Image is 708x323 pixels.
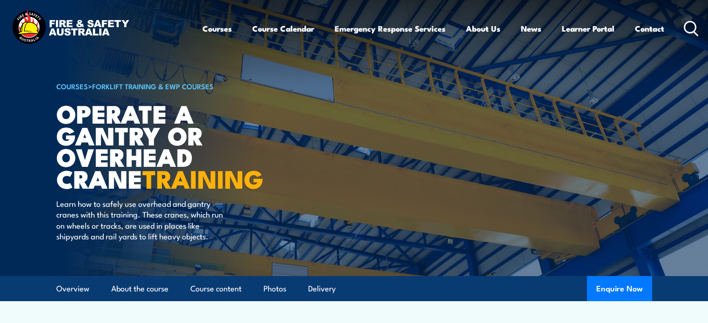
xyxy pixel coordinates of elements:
[56,80,286,92] h6: >
[335,16,445,41] a: Emergency Response Services
[142,158,263,197] strong: TRAINING
[92,81,214,91] a: Forklift Training & EWP Courses
[56,81,88,91] a: COURSES
[111,277,169,301] a: About the course
[56,198,226,242] p: Learn how to safely use overhead and gantry cranes with this training. These cranes, which run on...
[263,277,286,301] a: Photos
[252,16,314,41] a: Course Calendar
[562,16,614,41] a: Learner Portal
[202,16,232,41] a: Courses
[587,276,652,301] button: Enquire Now
[308,277,336,301] a: Delivery
[56,277,89,301] a: Overview
[56,102,286,189] h1: Operate a Gantry or Overhead Crane
[521,16,541,41] a: News
[190,277,242,301] a: Course content
[635,16,664,41] a: Contact
[466,16,500,41] a: About Us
